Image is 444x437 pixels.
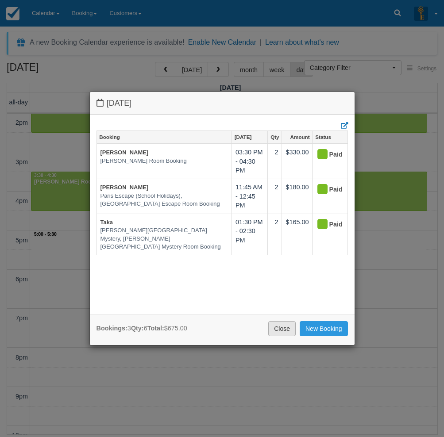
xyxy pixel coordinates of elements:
a: [DATE] [232,131,267,143]
a: Status [313,131,347,143]
td: 2 [268,179,282,214]
td: $330.00 [282,144,313,179]
em: Paris Escape (School Holidays), [GEOGRAPHIC_DATA] Escape Room Booking [100,192,228,208]
td: 03:30 PM - 04:30 PM [232,144,267,179]
div: Paid [316,218,336,232]
div: 3 6 $675.00 [97,324,187,333]
a: Taka [100,219,113,226]
div: Paid [316,183,336,197]
a: [PERSON_NAME] [100,149,149,156]
td: 11:45 AM - 12:45 PM [232,179,267,214]
a: Amount [282,131,312,143]
em: [PERSON_NAME] Room Booking [100,157,228,165]
td: $180.00 [282,179,313,214]
td: 01:30 PM - 02:30 PM [232,214,267,255]
h4: [DATE] [97,99,348,108]
td: 2 [268,214,282,255]
div: Paid [316,148,336,162]
td: 2 [268,144,282,179]
td: $165.00 [282,214,313,255]
strong: Total: [147,325,164,332]
a: [PERSON_NAME] [100,184,149,191]
a: Booking [97,131,232,143]
em: [PERSON_NAME][GEOGRAPHIC_DATA] Mystery, [PERSON_NAME][GEOGRAPHIC_DATA] Mystery Room Booking [100,226,228,251]
a: New Booking [300,321,348,336]
a: Close [268,321,296,336]
strong: Qty: [131,325,144,332]
a: Qty [268,131,282,143]
strong: Bookings: [97,325,127,332]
